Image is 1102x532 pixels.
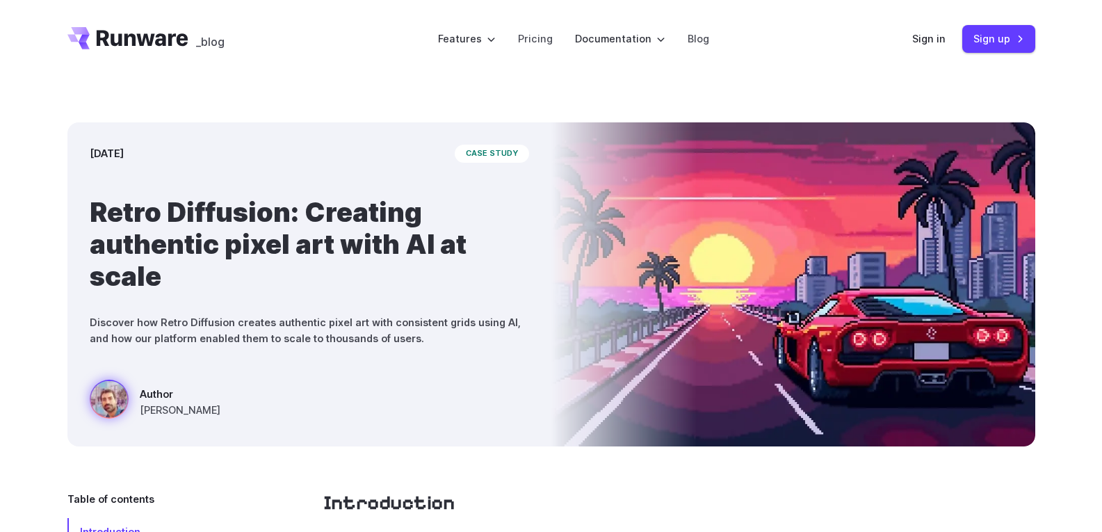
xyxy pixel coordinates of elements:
span: Table of contents [67,491,154,507]
a: a red sports car on a futuristic highway with a sunset and city skyline in the background, styled... [90,380,220,424]
a: Sign in [912,31,946,47]
span: _blog [196,36,225,47]
a: Sign up [962,25,1035,52]
span: [PERSON_NAME] [140,402,220,418]
a: Pricing [518,31,553,47]
a: Blog [688,31,709,47]
time: [DATE] [90,145,124,161]
span: case study [455,145,529,163]
img: a red sports car on a futuristic highway with a sunset and city skyline in the background, styled... [551,122,1035,446]
span: Author [140,386,220,402]
label: Documentation [575,31,665,47]
label: Features [438,31,496,47]
a: Introduction [323,491,455,515]
p: Discover how Retro Diffusion creates authentic pixel art with consistent grids using AI, and how ... [90,314,529,346]
a: _blog [196,27,225,49]
h1: Retro Diffusion: Creating authentic pixel art with AI at scale [90,196,529,292]
a: Go to / [67,27,188,49]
